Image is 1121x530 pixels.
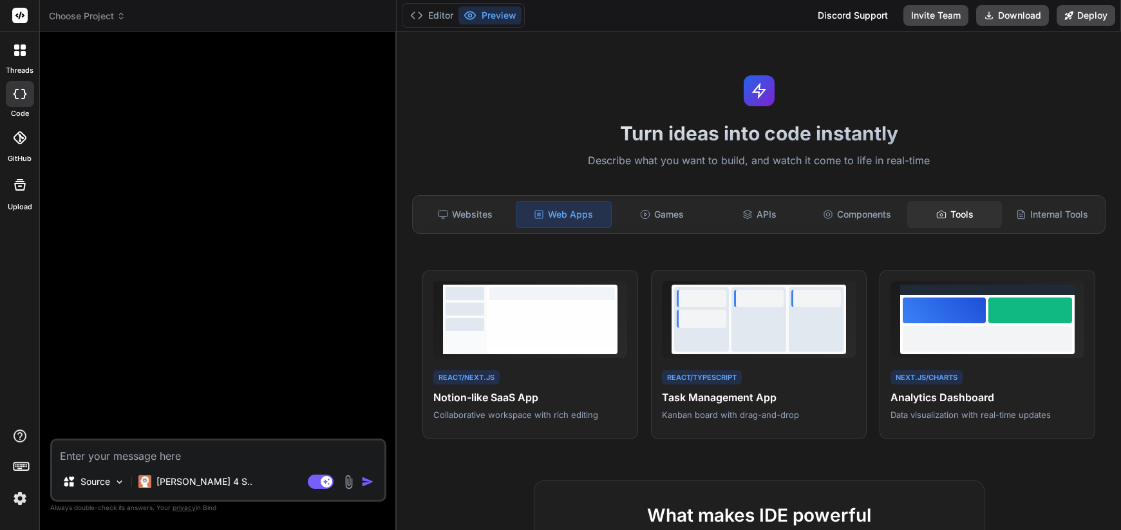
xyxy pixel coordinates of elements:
[433,390,627,405] h4: Notion-like SaaS App
[662,390,856,405] h4: Task Management App
[361,475,374,488] img: icon
[80,475,110,488] p: Source
[890,390,1084,405] h4: Analytics Dashboard
[404,153,1113,169] p: Describe what you want to build, and watch it come to life in real-time
[810,5,896,26] div: Discord Support
[6,65,33,76] label: threads
[712,201,807,228] div: APIs
[11,108,29,119] label: code
[662,370,742,385] div: React/TypeScript
[555,502,963,529] h2: What makes IDE powerful
[433,409,627,421] p: Collaborative workspace with rich editing
[890,370,963,385] div: Next.js/Charts
[809,201,905,228] div: Components
[114,477,125,487] img: Pick Models
[8,153,32,164] label: GitHub
[458,6,522,24] button: Preview
[173,504,196,511] span: privacy
[405,6,458,24] button: Editor
[890,409,1084,421] p: Data visualization with real-time updates
[903,5,968,26] button: Invite Team
[614,201,710,228] div: Games
[156,475,252,488] p: [PERSON_NAME] 4 S..
[976,5,1049,26] button: Download
[662,409,856,421] p: Kanban board with drag-and-drop
[907,201,1003,228] div: Tools
[49,10,126,23] span: Choose Project
[404,122,1113,145] h1: Turn ideas into code instantly
[138,475,151,488] img: Claude 4 Sonnet
[1004,201,1100,228] div: Internal Tools
[433,370,500,385] div: React/Next.js
[516,201,612,228] div: Web Apps
[8,202,32,213] label: Upload
[50,502,386,514] p: Always double-check its answers. Your in Bind
[341,475,356,489] img: attachment
[1057,5,1115,26] button: Deploy
[418,201,513,228] div: Websites
[9,487,31,509] img: settings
